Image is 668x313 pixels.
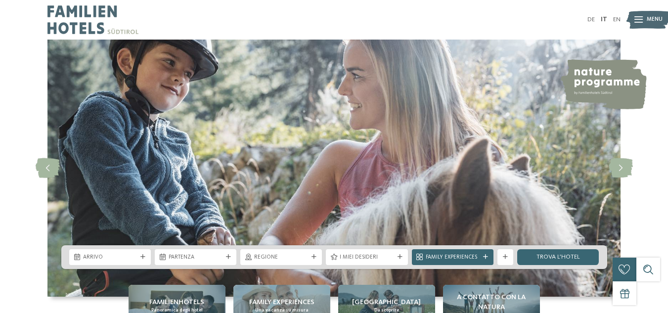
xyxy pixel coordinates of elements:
span: Menu [647,16,663,24]
img: Family hotel Alto Adige: the happy family places! [47,40,621,297]
a: EN [613,16,621,23]
span: Arrivo [83,254,137,262]
a: trova l’hotel [517,249,599,265]
a: IT [601,16,607,23]
span: Partenza [169,254,223,262]
img: nature programme by Familienhotels Südtirol [560,59,647,109]
span: Regione [254,254,308,262]
span: Family experiences [249,297,314,307]
span: Family Experiences [426,254,480,262]
span: A contatto con la natura [447,292,536,312]
span: [GEOGRAPHIC_DATA] [352,297,421,307]
a: DE [587,16,595,23]
span: I miei desideri [340,254,394,262]
span: Familienhotels [149,297,204,307]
